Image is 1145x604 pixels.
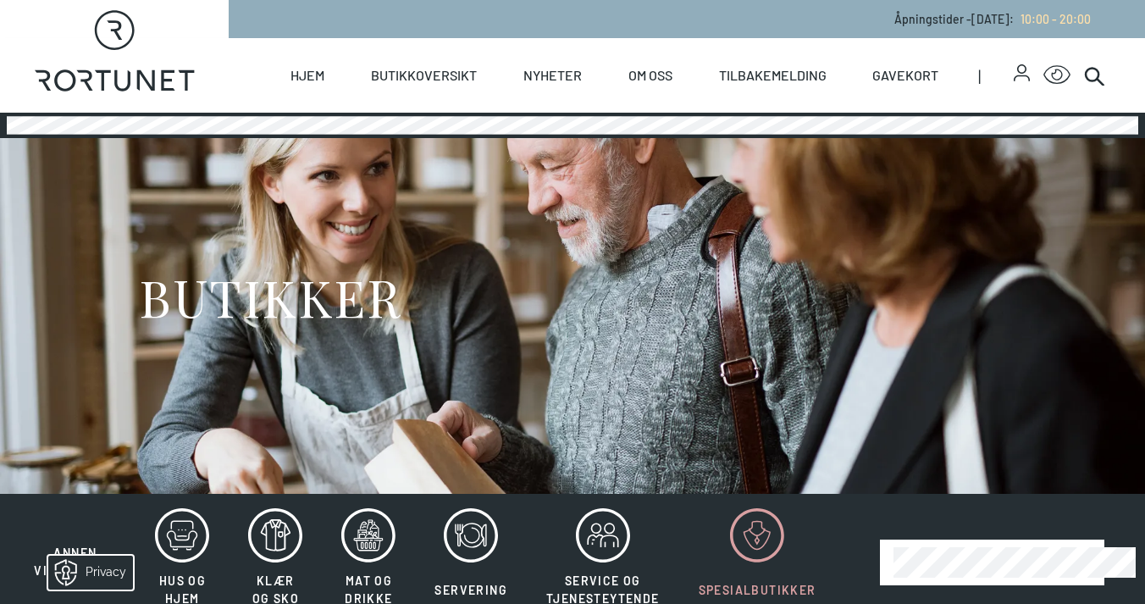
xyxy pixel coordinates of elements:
[17,550,155,596] iframe: Manage Preferences
[719,38,827,113] a: Tilbakemelding
[1014,12,1091,26] a: 10:00 - 20:00
[894,10,1091,28] p: Åpningstider - [DATE] :
[371,38,477,113] a: Butikkoversikt
[139,265,401,329] h1: BUTIKKER
[290,38,324,113] a: Hjem
[699,583,816,597] span: Spesialbutikker
[16,507,134,580] button: Annen virksomhet
[628,38,672,113] a: Om oss
[1043,62,1070,89] button: Open Accessibility Menu
[872,38,938,113] a: Gavekort
[523,38,582,113] a: Nyheter
[34,546,116,578] span: Annen virksomhet
[978,38,1014,113] span: |
[1021,12,1091,26] span: 10:00 - 20:00
[434,583,507,597] span: Servering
